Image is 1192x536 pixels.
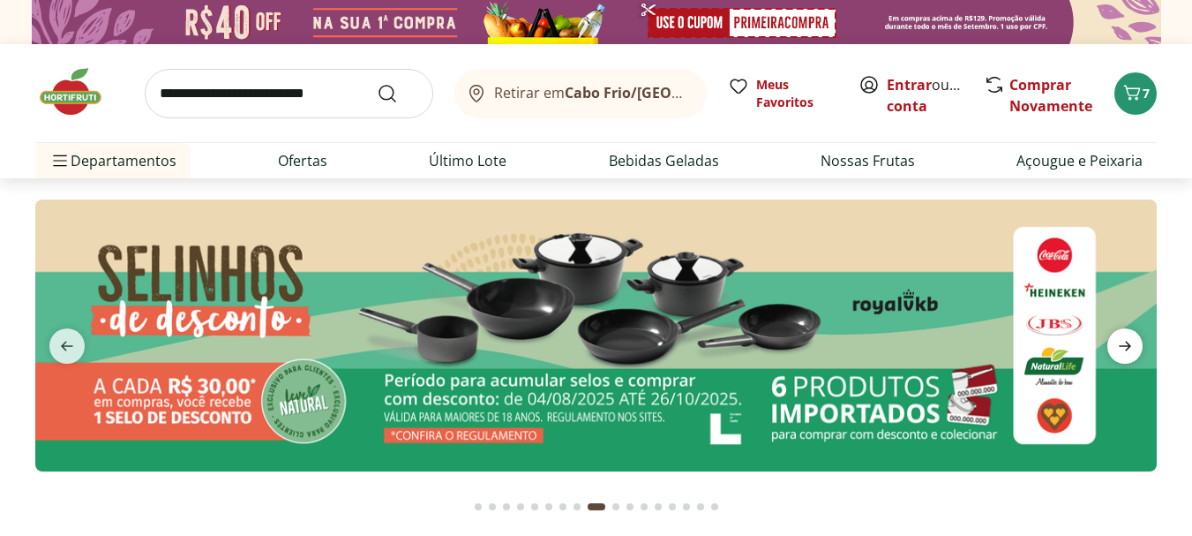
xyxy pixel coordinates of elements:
button: Go to page 6 from fs-carousel [542,486,556,528]
button: Go to page 10 from fs-carousel [609,486,623,528]
button: Go to page 1 from fs-carousel [471,486,485,528]
button: Go to page 15 from fs-carousel [679,486,693,528]
button: Go to page 5 from fs-carousel [528,486,542,528]
button: Retirar emCabo Frio/[GEOGRAPHIC_DATA] [454,69,707,118]
a: Nossas Frutas [821,150,915,171]
button: Go to page 13 from fs-carousel [651,486,665,528]
span: Retirar em [494,85,689,101]
button: Go to page 14 from fs-carousel [665,486,679,528]
button: Go to page 4 from fs-carousel [514,486,528,528]
button: Submit Search [377,83,419,104]
a: Último Lote [429,150,506,171]
a: Bebidas Geladas [609,150,719,171]
button: Current page from fs-carousel [584,486,609,528]
button: Go to page 12 from fs-carousel [637,486,651,528]
button: Go to page 16 from fs-carousel [693,486,708,528]
img: Hortifruti [35,65,124,118]
b: Cabo Frio/[GEOGRAPHIC_DATA] [565,83,783,102]
button: previous [35,328,99,364]
span: ou [887,74,965,117]
span: Meus Favoritos [756,76,837,111]
input: search [145,69,433,118]
button: Carrinho [1114,72,1157,115]
button: Go to page 17 from fs-carousel [708,486,722,528]
img: selinhos [35,200,1157,472]
button: Go to page 8 from fs-carousel [570,486,584,528]
a: Açougue e Peixaria [1016,150,1143,171]
a: Comprar Novamente [1009,75,1092,116]
a: Meus Favoritos [728,76,837,111]
button: Go to page 7 from fs-carousel [556,486,570,528]
button: Go to page 2 from fs-carousel [485,486,499,528]
span: 7 [1143,85,1150,102]
span: Departamentos [49,140,176,182]
a: Entrar [887,75,932,94]
a: Criar conta [887,75,984,116]
button: Menu [49,140,71,182]
button: Go to page 11 from fs-carousel [623,486,637,528]
a: Ofertas [278,150,327,171]
button: next [1093,328,1157,364]
button: Go to page 3 from fs-carousel [499,486,514,528]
